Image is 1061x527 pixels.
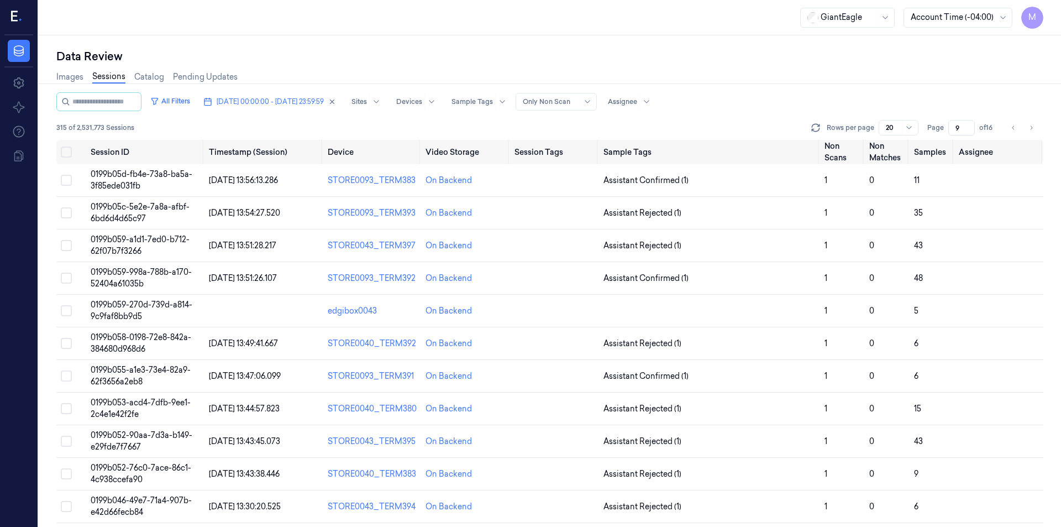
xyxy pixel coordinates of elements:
span: 0199b052-90aa-7d3a-b149-e29fde7f7667 [91,430,192,452]
button: Select row [61,175,72,186]
span: Assistant Confirmed (1) [603,175,689,186]
div: STORE0093_TERM392 [328,273,417,284]
span: [DATE] 00:00:00 - [DATE] 23:59:59 [217,97,324,107]
span: of 16 [979,123,997,133]
span: 0 [869,469,874,479]
span: [DATE] 13:44:57.823 [209,404,280,414]
span: 48 [914,273,923,283]
div: STORE0040_TERM383 [328,468,417,480]
a: Pending Updates [173,71,238,83]
span: 1 [824,273,827,283]
button: Select row [61,207,72,218]
span: 0 [869,175,874,185]
div: STORE0093_TERM393 [328,207,417,219]
span: Assistant Rejected (1) [603,207,681,219]
div: STORE0040_TERM380 [328,403,417,415]
th: Assignee [954,140,1043,164]
span: [DATE] 13:56:13.286 [209,175,278,185]
div: On Backend [426,240,472,252]
div: edgibox0043 [328,305,417,317]
span: 1 [824,404,827,414]
span: 0 [869,502,874,512]
div: STORE0040_TERM392 [328,338,417,349]
span: Assistant Confirmed (1) [603,273,689,284]
span: 6 [914,502,918,512]
span: 0199b05d-fb4e-73a8-ba5a-3f85ede031fb [91,169,192,191]
span: Assistant Rejected (1) [603,468,681,480]
div: On Backend [426,436,472,447]
button: Select row [61,305,72,316]
button: Select row [61,371,72,382]
div: STORE0043_TERM394 [328,501,417,513]
th: Non Matches [865,140,910,164]
span: 0199b059-998a-788b-a170-52404a61035b [91,267,192,289]
div: On Backend [426,305,472,317]
span: 1 [824,241,827,251]
button: Select row [61,403,72,414]
span: [DATE] 13:43:38.446 [209,469,280,479]
span: 0199b059-270d-739d-a814-9c9faf8bb9d5 [91,300,192,321]
span: 0 [869,338,874,348]
span: 1 [824,208,827,218]
div: On Backend [426,501,472,513]
th: Timestamp (Session) [204,140,323,164]
div: STORE0043_TERM397 [328,240,417,252]
button: Select row [61,338,72,349]
th: Video Storage [421,140,510,164]
span: 0 [869,436,874,446]
span: 315 of 2,531,773 Sessions [56,123,134,133]
span: 6 [914,338,918,348]
span: 9 [914,469,918,479]
button: Select row [61,501,72,512]
div: On Backend [426,273,472,284]
button: M [1021,7,1043,29]
button: All Filters [146,92,195,110]
div: On Backend [426,371,472,382]
span: 0 [869,404,874,414]
span: 15 [914,404,921,414]
span: 0199b053-acd4-7dfb-9ee1-2c4e1e42f2fe [91,398,191,419]
button: Select all [61,147,72,158]
a: Catalog [134,71,164,83]
th: Session ID [86,140,205,164]
button: Select row [61,273,72,284]
span: Assistant Rejected (1) [603,403,681,415]
th: Non Scans [820,140,865,164]
span: [DATE] 13:51:26.107 [209,273,277,283]
span: 0199b05c-5e2e-7a8a-afbf-6bd6d4d65c97 [91,202,190,223]
button: Select row [61,468,72,479]
a: Sessions [92,71,125,84]
div: On Backend [426,207,472,219]
span: 1 [824,502,827,512]
span: 0 [869,306,874,316]
span: [DATE] 13:47:06.099 [209,371,281,381]
a: Images [56,71,83,83]
span: 1 [824,469,827,479]
span: 0199b046-49e7-71a4-907b-e42d66fecb84 [91,495,192,517]
span: 43 [914,241,923,251]
button: Go to next page [1023,120,1039,135]
span: Assistant Rejected (1) [603,240,681,252]
div: STORE0093_TERM383 [328,175,417,186]
span: [DATE] 13:51:28.217 [209,241,276,251]
th: Device [323,140,421,164]
div: On Backend [426,175,472,186]
span: 35 [914,208,923,218]
th: Session Tags [510,140,599,164]
span: [DATE] 13:30:20.525 [209,502,281,512]
span: 0199b055-a1e3-73e4-82a9-62f3656a2eb8 [91,365,191,387]
button: Go to previous page [1006,120,1021,135]
span: Assistant Rejected (1) [603,501,681,513]
div: On Backend [426,468,472,480]
span: 1 [824,436,827,446]
span: 0 [869,371,874,381]
span: 43 [914,436,923,446]
span: 0 [869,273,874,283]
span: Assistant Confirmed (1) [603,371,689,382]
nav: pagination [1006,120,1039,135]
span: 1 [824,175,827,185]
span: 1 [824,338,827,348]
button: [DATE] 00:00:00 - [DATE] 23:59:59 [199,93,340,111]
span: Assistant Rejected (1) [603,436,681,447]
